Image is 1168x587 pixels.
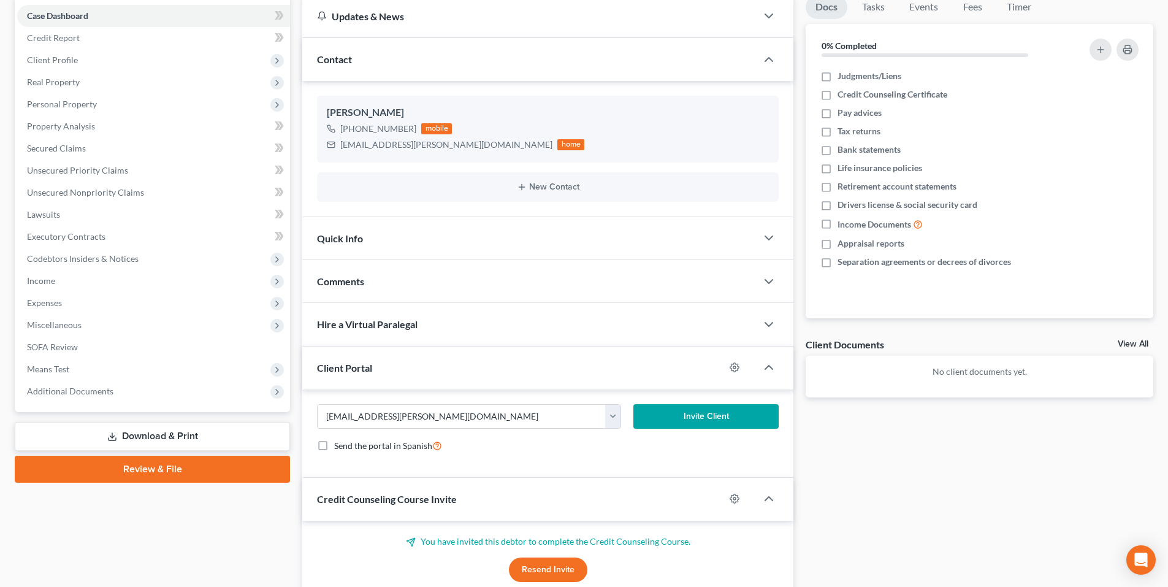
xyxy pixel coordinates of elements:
a: Credit Report [17,27,290,49]
span: Judgments/Liens [838,70,901,82]
div: Client Documents [806,338,884,351]
span: Codebtors Insiders & Notices [27,253,139,264]
span: Credit Counseling Certificate [838,88,947,101]
span: Send the portal in Spanish [334,440,432,451]
div: [PHONE_NUMBER] [340,123,416,135]
a: Lawsuits [17,204,290,226]
span: Comments [317,275,364,287]
a: Unsecured Nonpriority Claims [17,182,290,204]
a: SOFA Review [17,336,290,358]
span: Miscellaneous [27,320,82,330]
span: Quick Info [317,232,363,244]
span: Secured Claims [27,143,86,153]
span: Unsecured Nonpriority Claims [27,187,144,198]
span: Income [27,275,55,286]
span: Retirement account statements [838,180,956,193]
a: Download & Print [15,422,290,451]
span: Hire a Virtual Paralegal [317,318,418,330]
a: Review & File [15,456,290,483]
span: Credit Counseling Course Invite [317,493,457,505]
span: Real Property [27,77,80,87]
div: [EMAIL_ADDRESS][PERSON_NAME][DOMAIN_NAME] [340,139,552,151]
a: Secured Claims [17,137,290,159]
span: Drivers license & social security card [838,199,977,211]
a: Property Analysis [17,115,290,137]
span: Client Portal [317,362,372,374]
span: Property Analysis [27,121,95,131]
strong: 0% Completed [822,40,877,51]
button: New Contact [327,182,769,192]
a: Unsecured Priority Claims [17,159,290,182]
input: Enter email [318,405,606,428]
a: View All [1118,340,1148,348]
a: Case Dashboard [17,5,290,27]
span: Lawsuits [27,209,60,220]
span: Personal Property [27,99,97,109]
button: Resend Invite [509,558,587,582]
a: Executory Contracts [17,226,290,248]
span: Case Dashboard [27,10,88,21]
span: Expenses [27,297,62,308]
span: Credit Report [27,33,80,43]
div: home [557,139,584,150]
div: [PERSON_NAME] [327,106,769,120]
span: Pay advices [838,107,882,119]
span: Means Test [27,364,69,374]
span: Executory Contracts [27,231,105,242]
p: No client documents yet. [815,366,1143,378]
p: You have invited this debtor to complete the Credit Counseling Course. [317,535,779,548]
div: Updates & News [317,10,742,23]
span: Appraisal reports [838,237,904,250]
span: Income Documents [838,218,911,231]
span: Tax returns [838,125,880,137]
span: Separation agreements or decrees of divorces [838,256,1011,268]
span: Additional Documents [27,386,113,396]
button: Invite Client [633,404,779,429]
span: Client Profile [27,55,78,65]
span: SOFA Review [27,342,78,352]
div: mobile [421,123,452,134]
span: Life insurance policies [838,162,922,174]
span: Unsecured Priority Claims [27,165,128,175]
span: Bank statements [838,144,901,156]
div: Open Intercom Messenger [1126,545,1156,575]
span: Contact [317,53,352,65]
